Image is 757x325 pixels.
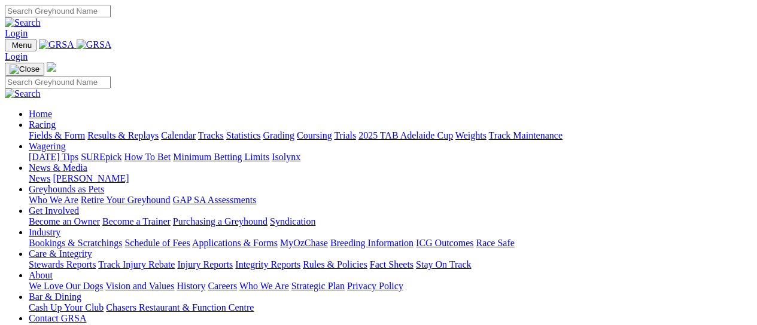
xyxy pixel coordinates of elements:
[358,130,453,140] a: 2025 TAB Adelaide Cup
[29,109,52,119] a: Home
[173,216,267,226] a: Purchasing a Greyhound
[87,130,159,140] a: Results & Replays
[177,281,205,291] a: History
[416,259,471,269] a: Stay On Track
[5,17,41,28] img: Search
[192,238,278,248] a: Applications & Forms
[29,216,752,227] div: Get Involved
[280,238,328,248] a: MyOzChase
[29,281,103,291] a: We Love Our Dogs
[47,62,56,72] img: logo-grsa-white.png
[10,65,39,74] img: Close
[29,302,752,313] div: Bar & Dining
[173,152,269,162] a: Minimum Betting Limits
[5,51,28,62] a: Login
[29,130,752,141] div: Racing
[239,281,289,291] a: Who We Are
[208,281,237,291] a: Careers
[198,130,224,140] a: Tracks
[29,162,87,173] a: News & Media
[29,195,78,205] a: Who We Are
[29,259,96,269] a: Stewards Reports
[29,206,79,216] a: Get Involved
[29,130,85,140] a: Fields & Form
[177,259,233,269] a: Injury Reports
[102,216,171,226] a: Become a Trainer
[124,152,171,162] a: How To Bet
[173,195,257,205] a: GAP SA Assessments
[226,130,261,140] a: Statistics
[29,227,60,237] a: Industry
[81,195,171,205] a: Retire Your Greyhound
[270,216,315,226] a: Syndication
[29,270,53,280] a: About
[105,281,174,291] a: Vision and Values
[29,238,752,249] div: Industry
[347,281,403,291] a: Privacy Policy
[5,63,44,76] button: Toggle navigation
[291,281,345,291] a: Strategic Plan
[5,39,37,51] button: Toggle navigation
[29,281,752,292] div: About
[29,195,752,206] div: Greyhounds as Pets
[5,76,111,88] input: Search
[263,130,294,140] a: Grading
[29,249,92,259] a: Care & Integrity
[297,130,332,140] a: Coursing
[29,302,104,312] a: Cash Up Your Club
[330,238,414,248] a: Breeding Information
[29,119,56,130] a: Racing
[235,259,300,269] a: Integrity Reports
[489,130,563,140] a: Track Maintenance
[29,259,752,270] div: Care & Integrity
[12,41,32,50] span: Menu
[124,238,190,248] a: Schedule of Fees
[29,238,122,248] a: Bookings & Scratchings
[29,152,78,162] a: [DATE] Tips
[29,152,752,162] div: Wagering
[106,302,254,312] a: Chasers Restaurant & Function Centre
[5,28,28,38] a: Login
[455,130,487,140] a: Weights
[29,313,86,323] a: Contact GRSA
[77,39,112,50] img: GRSA
[416,238,473,248] a: ICG Outcomes
[5,5,111,17] input: Search
[98,259,175,269] a: Track Injury Rebate
[370,259,414,269] a: Fact Sheets
[303,259,367,269] a: Rules & Policies
[29,141,66,151] a: Wagering
[5,88,41,99] img: Search
[29,173,752,184] div: News & Media
[334,130,356,140] a: Trials
[161,130,196,140] a: Calendar
[29,184,104,194] a: Greyhounds as Pets
[476,238,514,248] a: Race Safe
[39,39,74,50] img: GRSA
[81,152,121,162] a: SUREpick
[29,173,50,183] a: News
[29,292,81,302] a: Bar & Dining
[29,216,100,226] a: Become an Owner
[272,152,300,162] a: Isolynx
[53,173,129,183] a: [PERSON_NAME]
